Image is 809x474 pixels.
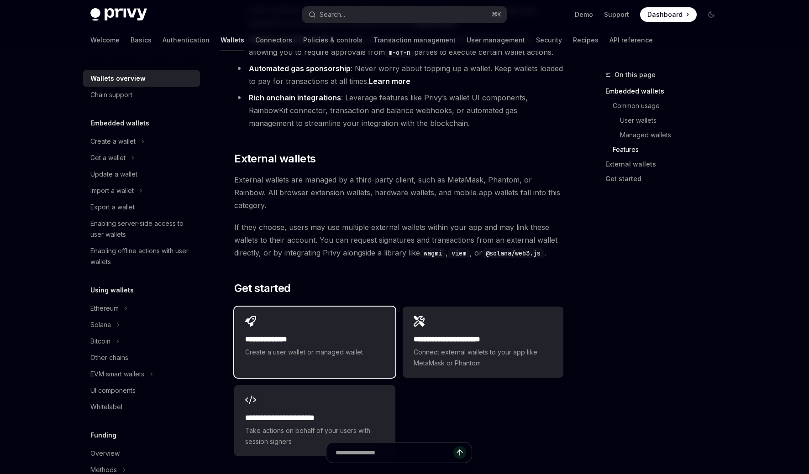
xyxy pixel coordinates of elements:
div: EVM smart wallets [90,369,144,380]
span: ⌘ K [492,11,501,18]
a: Demo [575,10,593,19]
a: Connectors [255,29,292,51]
div: Import a wallet [90,185,134,196]
a: Whitelabel [83,399,200,415]
div: Wallets overview [90,73,146,84]
a: Get started [605,172,726,186]
code: @solana/web3.js [482,248,544,258]
div: Solana [90,319,111,330]
div: Enabling offline actions with user wallets [90,245,194,267]
span: Create a user wallet or managed wallet [245,347,384,358]
code: wagmi [420,248,446,258]
button: Toggle dark mode [704,7,719,22]
strong: Rich onchain integrations [249,93,341,102]
div: Search... [320,9,345,20]
a: Transaction management [373,29,456,51]
h5: Embedded wallets [90,118,149,129]
span: Connect external wallets to your app like MetaMask or Phantom [414,347,552,369]
div: Other chains [90,352,128,363]
a: Wallets [221,29,244,51]
a: Basics [131,29,152,51]
a: Enabling offline actions with user wallets [83,243,200,270]
a: Security [536,29,562,51]
h5: Funding [90,430,116,441]
div: Bitcoin [90,336,110,347]
a: Chain support [83,87,200,103]
h5: Using wallets [90,285,134,296]
a: Authentication [163,29,210,51]
li: : Never worry about topping up a wallet. Keep wallets loaded to pay for transactions at all times. [234,62,563,88]
span: If they choose, users may use multiple external wallets within your app and may link these wallet... [234,221,563,259]
button: Search...⌘K [302,6,507,23]
li: : Leverage features like Privy’s wallet UI components, RainbowKit connector, transaction and bala... [234,91,563,130]
a: Embedded wallets [605,84,726,99]
div: Enabling server-side access to user wallets [90,218,194,240]
a: User wallets [620,113,726,128]
a: Other chains [83,349,200,366]
button: Send message [453,446,466,459]
a: User management [467,29,525,51]
a: Overview [83,445,200,462]
a: External wallets [605,157,726,172]
div: Create a wallet [90,136,136,147]
a: Welcome [90,29,120,51]
div: Whitelabel [90,401,122,412]
div: Update a wallet [90,169,137,180]
span: On this page [615,69,656,80]
div: UI components [90,385,136,396]
img: dark logo [90,8,147,21]
a: Policies & controls [303,29,362,51]
span: Get started [234,281,290,296]
a: UI components [83,382,200,399]
code: viem [448,248,470,258]
a: Wallets overview [83,70,200,87]
a: Dashboard [640,7,697,22]
a: API reference [609,29,653,51]
div: Chain support [90,89,132,100]
div: Overview [90,448,120,459]
a: Support [604,10,629,19]
a: Enabling server-side access to user wallets [83,215,200,243]
a: Export a wallet [83,199,200,215]
span: External wallets [234,151,315,166]
strong: Automated gas sponsorship [249,64,351,73]
a: Learn more [369,77,410,86]
code: m-of-n [385,47,414,57]
a: Update a wallet [83,166,200,182]
span: External wallets are managed by a third-party client, such as MetaMask, Phantom, or Rainbow. All ... [234,173,563,212]
a: Managed wallets [620,128,726,142]
span: Take actions on behalf of your users with session signers [245,425,384,447]
div: Export a wallet [90,202,135,213]
div: Ethereum [90,303,119,314]
a: Features [613,142,726,157]
a: Common usage [613,99,726,113]
span: Dashboard [647,10,683,19]
a: Recipes [573,29,599,51]
div: Get a wallet [90,152,126,163]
